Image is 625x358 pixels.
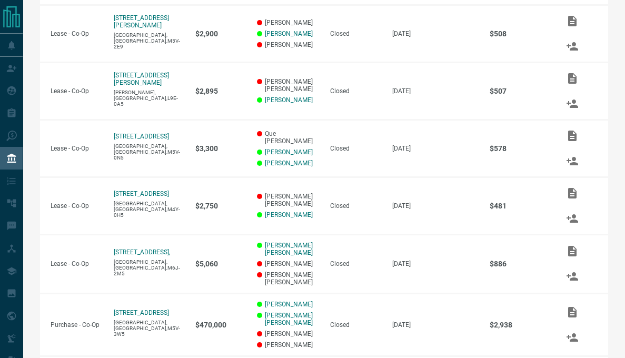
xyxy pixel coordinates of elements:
p: [GEOGRAPHIC_DATA],[GEOGRAPHIC_DATA],M5V-3W5 [114,320,185,337]
p: [PERSON_NAME] [257,341,320,349]
p: $2,900 [195,29,246,38]
p: [DATE] [392,260,479,267]
span: Add / View Documents [560,132,585,139]
a: [PERSON_NAME] [265,30,313,37]
span: Add / View Documents [560,247,585,254]
p: $3,300 [195,144,246,153]
div: Closed [330,321,382,329]
a: [PERSON_NAME] [265,96,313,104]
span: Match Clients [560,157,585,164]
p: Lease - Co-Op [51,30,103,37]
a: [STREET_ADDRESS][PERSON_NAME] [114,14,169,29]
p: [PERSON_NAME] [257,41,320,48]
p: [DATE] [392,87,479,95]
p: Lease - Co-Op [51,87,103,95]
p: Purchase - Co-Op [51,321,103,329]
span: Add / View Documents [560,17,585,24]
p: [GEOGRAPHIC_DATA],[GEOGRAPHIC_DATA],M6J-2M5 [114,259,185,276]
p: [PERSON_NAME],[GEOGRAPHIC_DATA],L9E-0A5 [114,89,185,107]
div: Closed [330,260,382,267]
span: Match Clients [560,272,585,280]
a: [PERSON_NAME] [265,301,313,308]
p: $886 [490,260,550,268]
span: Match Clients [560,214,585,222]
div: Closed [330,30,382,37]
p: [DATE] [392,321,479,329]
span: Match Clients [560,100,585,107]
div: Closed [330,87,382,95]
p: [PERSON_NAME] [PERSON_NAME] [257,193,320,207]
span: Match Clients [560,333,585,341]
p: $2,895 [195,87,246,95]
div: Closed [330,202,382,210]
a: [STREET_ADDRESS][PERSON_NAME] [114,72,169,86]
a: [STREET_ADDRESS] [114,133,169,140]
p: [DATE] [392,30,479,37]
a: [PERSON_NAME] [265,211,313,218]
p: Lease - Co-Op [51,145,103,152]
p: [GEOGRAPHIC_DATA],[GEOGRAPHIC_DATA],M4Y-0H5 [114,201,185,218]
a: [PERSON_NAME] [PERSON_NAME] [265,312,320,326]
p: $2,750 [195,202,246,210]
a: [PERSON_NAME] [PERSON_NAME] [265,242,320,256]
p: Que [PERSON_NAME] [257,130,320,145]
p: [GEOGRAPHIC_DATA],[GEOGRAPHIC_DATA],M5V-2E9 [114,32,185,49]
p: [PERSON_NAME] [257,260,320,267]
p: $470,000 [195,321,246,329]
span: Add / View Documents [560,189,585,196]
a: [PERSON_NAME] [265,160,313,167]
p: $508 [490,29,550,38]
p: $5,060 [195,260,246,268]
p: $507 [490,87,550,95]
p: [DATE] [392,202,479,210]
p: [DATE] [392,145,479,152]
a: [STREET_ADDRESS] [114,309,169,316]
p: Lease - Co-Op [51,260,103,267]
span: Match Clients [560,42,585,49]
a: [STREET_ADDRESS], [114,248,170,256]
p: [PERSON_NAME] [PERSON_NAME] [257,78,320,93]
p: [PERSON_NAME] [257,330,320,337]
p: $2,938 [490,321,550,329]
a: [STREET_ADDRESS] [114,190,169,197]
p: [PERSON_NAME] [PERSON_NAME] [257,271,320,286]
span: Add / View Documents [560,308,585,315]
p: [PERSON_NAME] [257,19,320,26]
p: $481 [490,202,550,210]
p: Lease - Co-Op [51,202,103,210]
a: [PERSON_NAME] [265,148,313,156]
div: Closed [330,145,382,152]
span: Add / View Documents [560,74,585,82]
p: $578 [490,144,550,153]
p: [GEOGRAPHIC_DATA],[GEOGRAPHIC_DATA],M5V-0N5 [114,143,185,161]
